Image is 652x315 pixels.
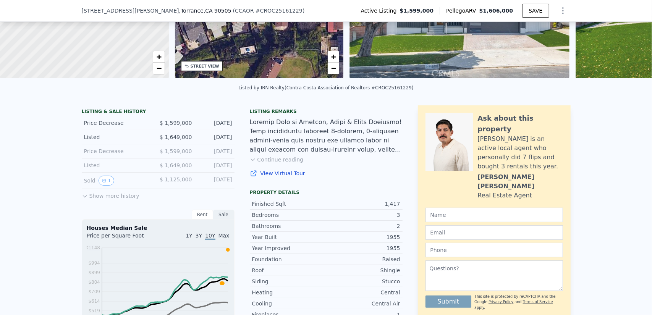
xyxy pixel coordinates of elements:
div: Central Air [326,300,400,307]
tspan: $804 [88,280,100,285]
span: $ 1,599,000 [160,148,192,154]
tspan: $709 [88,289,100,295]
div: Stucco [326,278,400,285]
span: + [331,52,336,61]
span: Max [218,233,230,239]
div: Year Built [252,233,326,241]
span: $1,599,000 [400,7,434,15]
div: Ask about this property [478,113,563,134]
span: 10Y [205,233,215,240]
a: Zoom out [153,63,165,74]
div: Sold [84,176,152,186]
div: Listed [84,133,152,141]
span: # CROC25161229 [256,8,303,14]
div: Foundation [252,255,326,263]
span: $ 1,599,000 [160,120,192,126]
div: Year Improved [252,244,326,252]
div: Houses Median Sale [87,224,230,232]
div: [PERSON_NAME] [PERSON_NAME] [478,173,563,191]
div: Heating [252,289,326,296]
span: + [156,52,161,61]
div: Price per Square Foot [87,232,158,244]
span: [STREET_ADDRESS][PERSON_NAME] [82,7,179,15]
button: Show Options [555,3,571,18]
a: Terms of Service [523,300,553,304]
div: Price Decrease [84,147,152,155]
div: Siding [252,278,326,285]
span: Pellego ARV [446,7,479,15]
div: Bedrooms [252,211,326,219]
div: Real Estate Agent [478,191,532,200]
span: $ 1,649,000 [160,162,192,168]
tspan: $994 [88,261,100,266]
div: Raised [326,255,400,263]
a: Zoom out [328,63,339,74]
div: Listed by IRN Realty (Contra Costa Association of Realtors #CROC25161229) [238,85,413,90]
tspan: $614 [88,299,100,304]
button: Continue reading [250,156,304,163]
span: Active Listing [361,7,400,15]
div: Property details [250,189,403,195]
div: [DATE] [198,162,232,169]
span: $1,606,000 [479,8,513,14]
a: Privacy Policy [489,300,513,304]
span: − [156,63,161,73]
div: [DATE] [198,147,232,155]
div: Bathrooms [252,222,326,230]
span: , Torrance [179,7,231,15]
div: 1955 [326,244,400,252]
input: Email [425,225,563,240]
span: 1Y [186,233,192,239]
div: 1,417 [326,200,400,208]
span: 3Y [196,233,202,239]
div: Listing remarks [250,108,403,115]
div: Sale [213,210,235,220]
div: 1955 [326,233,400,241]
div: Central [326,289,400,296]
span: − [331,63,336,73]
div: Roof [252,267,326,274]
tspan: $519 [88,309,100,314]
div: 2 [326,222,400,230]
a: View Virtual Tour [250,170,403,177]
span: CCAOR [235,8,254,14]
span: , CA 90505 [204,8,231,14]
div: Finished Sqft [252,200,326,208]
div: 3 [326,211,400,219]
div: Rent [192,210,213,220]
input: Phone [425,243,563,257]
span: $ 1,125,000 [160,176,192,183]
button: View historical data [99,176,115,186]
div: Loremip Dolo si Ametcon, Adipi & Elits Doeiusmo! Temp incididuntu laboreet 8-dolorem, 0-aliquaen ... [250,118,403,154]
input: Name [425,208,563,222]
div: Price Decrease [84,119,152,127]
div: [DATE] [198,133,232,141]
div: [DATE] [198,176,232,186]
div: [DATE] [198,119,232,127]
tspan: $1148 [85,245,100,250]
div: Listed [84,162,152,169]
tspan: $899 [88,270,100,276]
span: $ 1,649,000 [160,134,192,140]
button: Show more history [82,189,139,200]
button: Submit [425,296,472,308]
div: This site is protected by reCAPTCHA and the Google and apply. [474,294,563,310]
div: LISTING & SALE HISTORY [82,108,235,116]
a: Zoom in [328,51,339,63]
div: Shingle [326,267,400,274]
div: STREET VIEW [191,63,219,69]
div: Cooling [252,300,326,307]
a: Zoom in [153,51,165,63]
button: SAVE [522,4,549,18]
div: [PERSON_NAME] is an active local agent who personally did 7 flips and bought 3 rentals this year. [478,134,563,171]
div: ( ) [233,7,305,15]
